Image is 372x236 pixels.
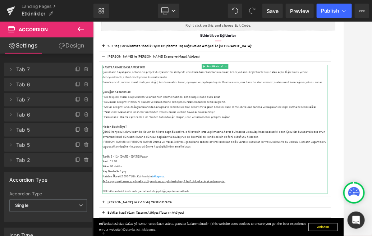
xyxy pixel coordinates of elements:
[16,76,90,82] strong: KAYITLARIMIZ BAŞLAMIŞTIR!!!
[186,19,249,27] font: Etkinlik ve Eğitimler
[228,73,235,82] a: Expand / Collapse
[321,8,339,14] span: Publish
[16,93,66,106] span: Tab 7
[22,4,93,9] a: Landing Pages
[348,212,365,229] div: Open Intercom Messenger
[22,11,45,17] span: Etkinlikler
[19,27,48,32] span: Accordion
[16,108,66,122] span: Tab 6
[9,191,87,196] div: Accordion Type
[290,7,309,15] span: Preview
[267,7,279,15] span: Save
[16,63,66,76] span: Tab 7
[9,173,48,183] div: Accordion Type
[16,118,66,125] strong: Çocuğun Kazanımları
[16,123,66,137] span: Tab 5
[16,78,66,91] span: Tab 6
[25,56,184,63] font: [PERSON_NAME] ile [PERSON_NAME] Drama ve Masal Atölyesi
[15,203,28,208] b: Single
[228,4,242,18] button: Undo
[93,4,109,18] a: New Library
[196,73,220,82] span: Text Block
[245,4,260,18] button: Redo
[16,138,66,152] span: Tab 5
[48,37,95,54] a: Design
[355,4,369,18] button: More
[16,179,58,185] strong: Neden Bu Atölye?
[317,4,352,18] button: Publish
[286,4,314,18] a: Preview
[16,153,66,167] span: Tab 2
